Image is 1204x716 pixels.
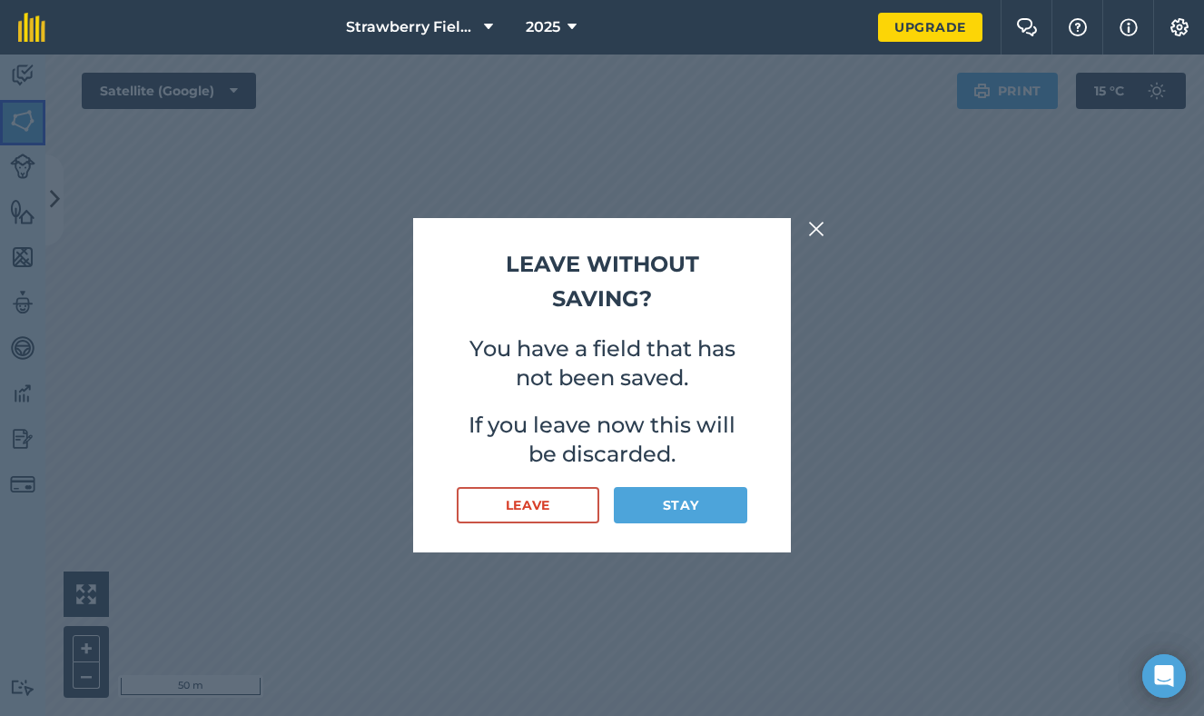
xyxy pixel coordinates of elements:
img: fieldmargin Logo [18,13,45,42]
img: svg+xml;base64,PHN2ZyB4bWxucz0iaHR0cDovL3d3dy53My5vcmcvMjAwMC9zdmciIHdpZHRoPSIxNyIgaGVpZ2h0PSIxNy... [1120,16,1138,38]
span: 2025 [526,16,560,38]
img: A question mark icon [1067,18,1089,36]
p: If you leave now this will be discarded. [457,411,747,469]
img: svg+xml;base64,PHN2ZyB4bWxucz0iaHR0cDovL3d3dy53My5vcmcvMjAwMC9zdmciIHdpZHRoPSIyMiIgaGVpZ2h0PSIzMC... [808,218,824,240]
div: Open Intercom Messenger [1142,654,1186,698]
a: Upgrade [878,13,982,42]
h2: Leave without saving? [457,247,747,317]
span: Strawberry Fields [346,16,477,38]
button: Stay [614,487,747,523]
img: A cog icon [1169,18,1190,36]
p: You have a field that has not been saved. [457,334,747,393]
button: Leave [457,487,599,523]
img: Two speech bubbles overlapping with the left bubble in the forefront [1016,18,1038,36]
